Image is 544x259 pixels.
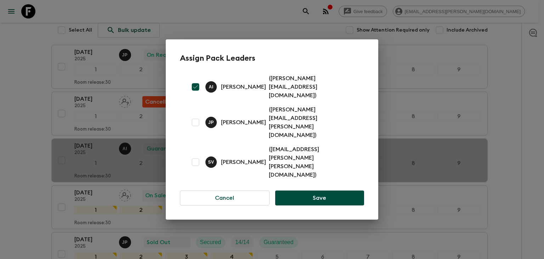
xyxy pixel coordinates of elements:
[221,158,266,166] p: [PERSON_NAME]
[180,191,270,205] button: Cancel
[221,83,266,91] p: [PERSON_NAME]
[275,191,364,205] button: Save
[208,120,214,125] p: J P
[180,54,364,63] h2: Assign Pack Leaders
[209,84,213,90] p: A I
[269,145,356,179] p: ( [EMAIL_ADDRESS][PERSON_NAME][PERSON_NAME][DOMAIN_NAME] )
[208,159,214,165] p: S V
[269,74,356,100] p: ( [PERSON_NAME][EMAIL_ADDRESS][DOMAIN_NAME] )
[269,105,356,139] p: ( [PERSON_NAME][EMAIL_ADDRESS][PERSON_NAME][DOMAIN_NAME] )
[221,118,266,127] p: [PERSON_NAME]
